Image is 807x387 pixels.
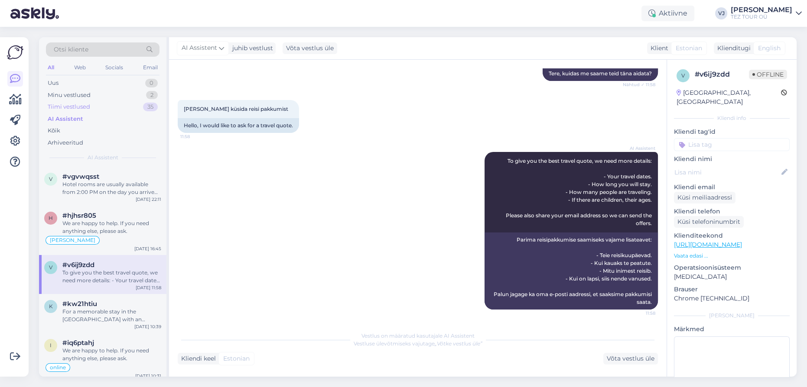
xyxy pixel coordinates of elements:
span: i [50,342,52,348]
div: Klienditugi [714,44,751,53]
span: #vgvwqsst [62,173,99,181]
div: 2 [146,91,158,100]
span: 11:58 [623,310,655,316]
div: [DATE] 10:39 [134,323,161,330]
div: For a memorable stay in the [GEOGRAPHIC_DATA] with an overwater villa, here are some recommendati... [62,308,161,323]
p: Operatsioonisüsteem [674,263,790,272]
div: VJ [715,7,727,19]
span: To give you the best travel quote, we need more details: - Your travel dates. - How long you will... [506,158,653,226]
span: AI Assistent [88,154,118,161]
div: We are happy to help. If you need anything else, please ask. [62,347,161,362]
span: h [49,215,53,221]
span: #kw21htiu [62,300,97,308]
span: AI Assistent [182,43,217,53]
p: Brauser [674,285,790,294]
span: Otsi kliente [54,45,88,54]
p: Kliendi nimi [674,155,790,164]
img: Askly Logo [7,44,23,61]
p: Chrome [TECHNICAL_ID] [674,294,790,303]
span: v [49,264,52,271]
div: Tiimi vestlused [48,103,90,111]
div: Minu vestlused [48,91,91,100]
div: AI Assistent [48,115,83,123]
div: Web [72,62,88,73]
span: Estonian [676,44,702,53]
div: [DATE] 16:45 [134,245,161,252]
div: Socials [104,62,125,73]
span: #hjhsr805 [62,212,96,219]
div: 0 [145,79,158,87]
div: [PERSON_NAME] [674,312,790,319]
div: Email [141,62,159,73]
span: #iq6ptahj [62,339,94,347]
div: [DATE] 10:31 [135,373,161,379]
div: Küsi telefoninumbrit [674,216,744,228]
div: Kõik [48,126,60,135]
div: Kliendi keel [178,354,216,363]
span: online [50,365,66,370]
div: # v6ij9zdd [695,69,749,80]
span: English [758,44,781,53]
span: #v6ij9zdd [62,261,94,269]
div: Küsi meiliaadressi [674,192,735,203]
span: Vestlus on määratud kasutajale AI Assistent [361,332,475,339]
div: Klient [647,44,668,53]
div: Tere, kuidas me saame teid täna aidata? [543,66,658,81]
span: k [49,303,53,310]
p: Märkmed [674,325,790,334]
div: Hello, I would like to ask for a travel quote. [178,118,299,133]
div: We are happy to help. If you need anything else, please ask. [62,219,161,235]
span: [PERSON_NAME] [50,238,95,243]
div: [DATE] 11:58 [136,284,161,291]
div: [GEOGRAPHIC_DATA], [GEOGRAPHIC_DATA] [677,88,781,106]
div: Arhiveeritud [48,139,83,147]
div: Hotel rooms are usually available from 2:00 PM on the day you arrive and must be left by 12:00 PM... [62,181,161,196]
span: [PERSON_NAME] küsida reisi pakkumist [184,106,288,112]
p: [MEDICAL_DATA] [674,272,790,281]
span: Nähtud ✓ 11:58 [623,81,655,88]
div: Uus [48,79,59,87]
p: Kliendi tag'id [674,127,790,136]
span: AI Assistent [623,145,655,152]
div: Võta vestlus üle [283,42,337,54]
span: v [681,72,685,79]
span: Estonian [223,354,250,363]
div: juhib vestlust [229,44,273,53]
div: Kliendi info [674,114,790,122]
div: Parima reisipakkumise saamiseks vajame lisateavet: - Teie reisikuupäevad. - Kui kauaks te peatute... [485,232,658,310]
span: Offline [749,70,787,79]
div: Võta vestlus üle [603,353,658,364]
div: [DATE] 22:11 [136,196,161,203]
a: [PERSON_NAME]TEZ TOUR OÜ [731,6,802,20]
span: v [49,176,52,182]
i: „Võtke vestlus üle” [435,340,482,347]
span: 11:58 [180,133,213,140]
div: Aktiivne [641,6,694,21]
input: Lisa tag [674,138,790,151]
div: All [46,62,56,73]
div: TEZ TOUR OÜ [731,13,792,20]
p: Kliendi email [674,183,790,192]
p: Kliendi telefon [674,207,790,216]
a: [URL][DOMAIN_NAME] [674,241,742,248]
div: To give you the best travel quote, we need more details: - Your travel dates. - How long you will... [62,269,161,284]
div: 35 [143,103,158,111]
p: Klienditeekond [674,231,790,240]
input: Lisa nimi [674,168,780,177]
p: Vaata edasi ... [674,252,790,260]
span: Vestluse ülevõtmiseks vajutage [354,340,482,347]
div: [PERSON_NAME] [731,6,792,13]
